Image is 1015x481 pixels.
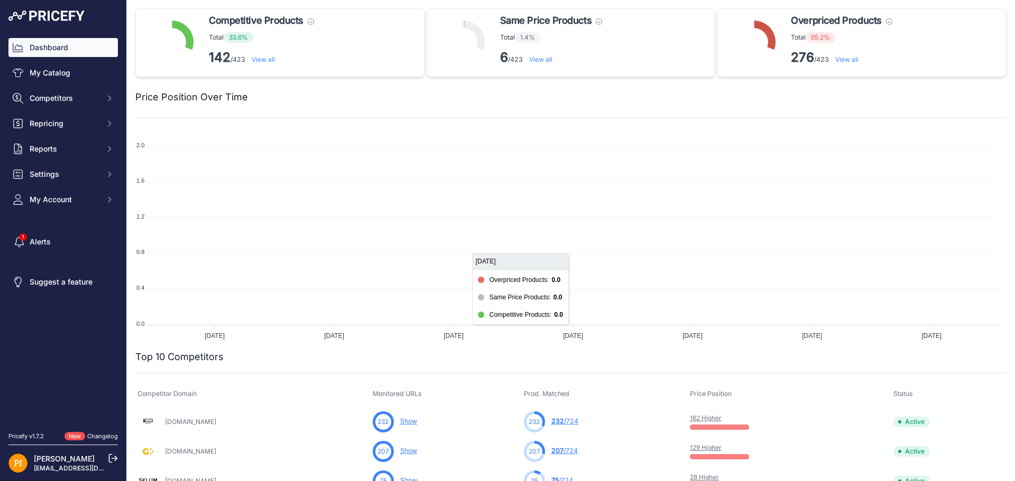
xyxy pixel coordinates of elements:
button: Repricing [8,114,118,133]
span: Prod. Matched [524,390,569,398]
a: View all [835,55,859,63]
a: 129 Higher [690,444,722,451]
h2: Top 10 Competitors [135,350,224,364]
p: /423 [500,49,602,66]
a: [DOMAIN_NAME] [165,447,216,455]
span: Settings [30,169,99,180]
button: Settings [8,165,118,184]
span: 232 [551,417,564,425]
span: Same Price Products [500,13,592,28]
a: View all [252,55,275,63]
p: Total [791,32,892,43]
span: Competitive Products [209,13,303,28]
tspan: [DATE] [324,332,344,339]
div: Pricefy v1.7.2 [8,432,44,441]
span: 1.4% [515,32,540,43]
tspan: 1.2 [136,213,144,220]
button: Competitors [8,89,118,108]
a: [DOMAIN_NAME] [165,418,216,426]
span: New [64,432,85,441]
nav: Sidebar [8,38,118,419]
span: 207 [529,447,540,456]
span: Active [893,446,930,457]
tspan: 1.6 [136,177,144,184]
img: Pricefy Logo [8,11,85,21]
a: 28 Higher [690,473,719,481]
tspan: 0.4 [136,285,144,291]
span: Active [893,417,930,427]
button: Reports [8,139,118,158]
a: 232/724 [551,417,578,425]
span: Price Position [690,390,732,398]
strong: 6 [500,50,508,65]
strong: 276 [791,50,814,65]
tspan: 0.0 [136,320,144,327]
p: /423 [209,49,314,66]
tspan: 2.0 [136,142,144,148]
button: My Account [8,190,118,209]
h2: Price Position Over Time [135,90,248,105]
p: Total [209,32,314,43]
a: Alerts [8,232,118,251]
span: Competitors [30,93,99,103]
tspan: 0.8 [136,249,144,255]
span: Overpriced Products [791,13,881,28]
a: View all [529,55,552,63]
span: Reports [30,144,99,154]
tspan: [DATE] [205,332,225,339]
a: My Catalog [8,63,118,82]
span: Competitor Domain [137,390,197,398]
span: 232 [377,417,389,427]
a: [EMAIL_ADDRESS][DOMAIN_NAME] [34,464,144,472]
span: Status [893,390,913,398]
span: 232 [529,417,540,427]
a: 162 Higher [690,414,722,422]
a: [PERSON_NAME] [34,454,95,463]
p: /423 [791,49,892,66]
span: 33.6% [224,32,253,43]
a: Dashboard [8,38,118,57]
span: 65.2% [806,32,835,43]
strong: 142 [209,50,230,65]
span: My Account [30,194,99,205]
tspan: [DATE] [563,332,583,339]
span: 207 [377,447,389,456]
tspan: [DATE] [444,332,464,339]
a: Changelog [87,432,118,440]
p: Total [500,32,602,43]
a: Suggest a feature [8,272,118,291]
a: Show [400,447,417,455]
a: 207/724 [551,447,578,455]
span: Repricing [30,118,99,129]
a: Show [400,417,417,425]
span: Monitored URLs [373,390,422,398]
span: 207 [551,447,564,455]
tspan: [DATE] [921,332,942,339]
tspan: [DATE] [682,332,703,339]
tspan: [DATE] [802,332,822,339]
